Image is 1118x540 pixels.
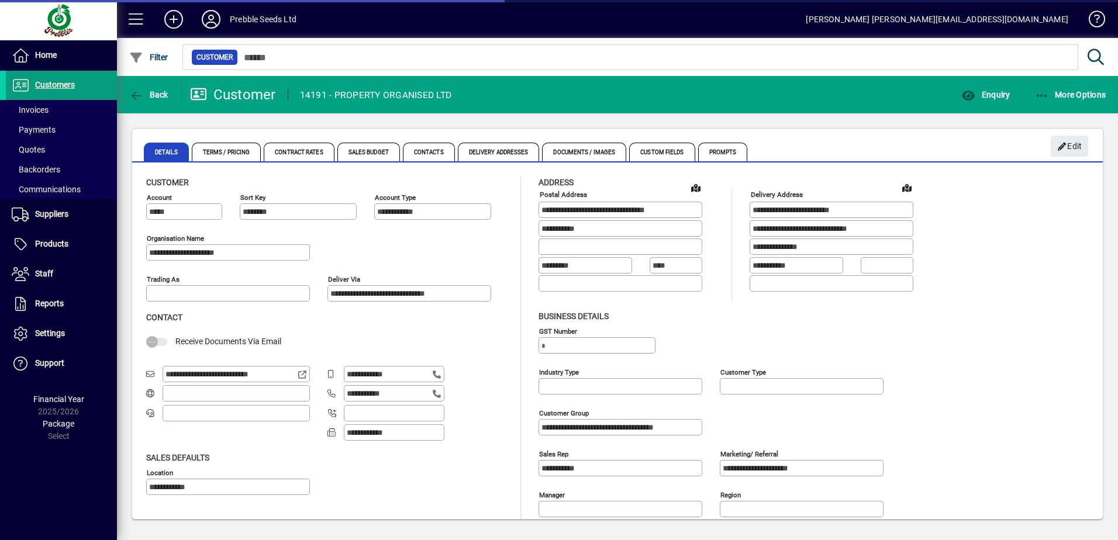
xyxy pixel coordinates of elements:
[129,90,168,99] span: Back
[6,230,117,259] a: Products
[12,185,81,194] span: Communications
[147,234,204,243] mat-label: Organisation name
[539,368,579,376] mat-label: Industry type
[35,299,64,308] span: Reports
[806,10,1068,29] div: [PERSON_NAME] [PERSON_NAME][EMAIL_ADDRESS][DOMAIN_NAME]
[6,100,117,120] a: Invoices
[542,143,626,161] span: Documents / Images
[264,143,334,161] span: Contract Rates
[6,319,117,348] a: Settings
[6,160,117,179] a: Backorders
[146,453,209,462] span: Sales defaults
[375,193,416,202] mat-label: Account Type
[192,9,230,30] button: Profile
[6,349,117,378] a: Support
[6,140,117,160] a: Quotes
[539,327,577,335] mat-label: GST Number
[539,449,568,458] mat-label: Sales rep
[147,468,173,476] mat-label: Location
[117,84,181,105] app-page-header-button: Back
[1035,90,1106,99] span: More Options
[129,53,168,62] span: Filter
[126,47,171,68] button: Filter
[539,311,609,321] span: Business details
[240,193,265,202] mat-label: Sort key
[1080,2,1103,40] a: Knowledge Base
[192,143,261,161] span: Terms / Pricing
[403,143,455,161] span: Contacts
[35,50,57,60] span: Home
[720,368,766,376] mat-label: Customer type
[698,143,748,161] span: Prompts
[12,125,56,134] span: Payments
[337,143,400,161] span: Sales Budget
[6,179,117,199] a: Communications
[629,143,695,161] span: Custom Fields
[35,80,75,89] span: Customers
[35,269,53,278] span: Staff
[146,313,182,322] span: Contact
[35,209,68,219] span: Suppliers
[958,84,1013,105] button: Enquiry
[539,409,589,417] mat-label: Customer group
[6,289,117,319] a: Reports
[230,10,296,29] div: Prebble Seeds Ltd
[175,337,281,346] span: Receive Documents Via Email
[961,90,1010,99] span: Enquiry
[458,143,540,161] span: Delivery Addresses
[144,143,189,161] span: Details
[35,328,65,338] span: Settings
[12,165,60,174] span: Backorders
[539,490,565,499] mat-label: Manager
[126,84,171,105] button: Back
[686,178,705,197] a: View on map
[1057,137,1082,156] span: Edit
[12,105,49,115] span: Invoices
[33,394,84,404] span: Financial Year
[6,259,117,289] a: Staff
[720,490,741,499] mat-label: Region
[12,145,45,154] span: Quotes
[147,193,172,202] mat-label: Account
[720,449,778,458] mat-label: Marketing/ Referral
[155,9,192,30] button: Add
[300,86,452,105] div: 14191 - PROPERTY ORGANISED LTD
[898,178,916,197] a: View on map
[6,120,117,140] a: Payments
[190,85,276,104] div: Customer
[35,358,64,368] span: Support
[146,178,189,187] span: Customer
[196,51,233,63] span: Customer
[6,200,117,229] a: Suppliers
[1032,84,1109,105] button: More Options
[35,239,68,248] span: Products
[539,178,574,187] span: Address
[147,275,180,283] mat-label: Trading as
[1051,136,1088,157] button: Edit
[328,275,360,283] mat-label: Deliver via
[43,419,74,428] span: Package
[6,41,117,70] a: Home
